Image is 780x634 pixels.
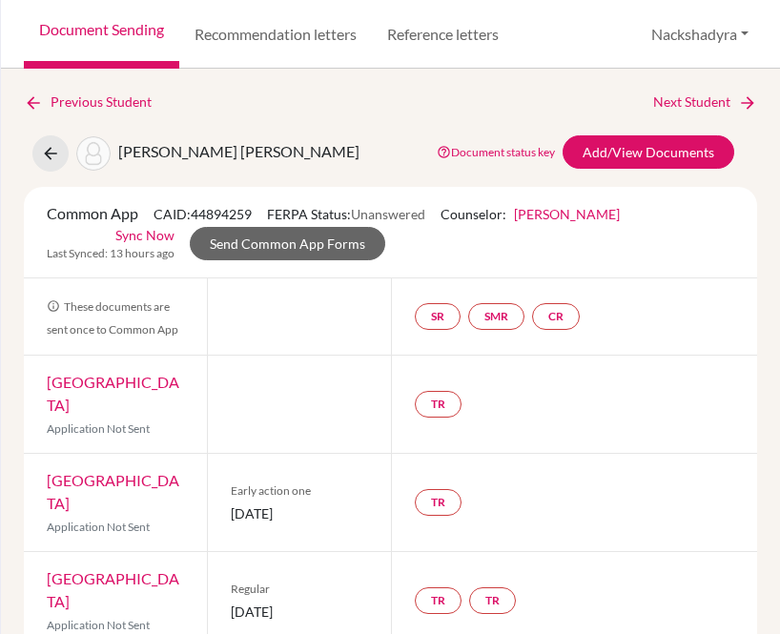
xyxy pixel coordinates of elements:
a: [GEOGRAPHIC_DATA] [47,569,179,610]
span: Application Not Sent [47,520,150,534]
span: [DATE] [231,602,367,622]
a: Add/View Documents [563,135,734,169]
span: Unanswered [351,206,425,222]
a: Document status key [437,145,555,159]
span: [PERSON_NAME] [PERSON_NAME] [118,142,359,160]
span: Counselor: [441,206,620,222]
a: CR [532,303,580,330]
span: Early action one [231,482,367,500]
span: Common App [47,204,138,222]
a: [GEOGRAPHIC_DATA] [47,471,179,512]
span: Application Not Sent [47,618,150,632]
span: [DATE] [231,503,367,523]
a: Previous Student [24,92,167,112]
span: Regular [231,581,367,598]
a: Next Student [653,92,757,112]
a: [GEOGRAPHIC_DATA] [47,373,179,414]
a: [PERSON_NAME] [514,206,620,222]
a: SMR [468,303,524,330]
a: TR [415,587,462,614]
span: FERPA Status: [267,206,425,222]
a: TR [469,587,516,614]
a: TR [415,489,462,516]
span: CAID: 44894259 [154,206,252,222]
span: Last Synced: 13 hours ago [47,245,174,262]
button: Nackshadyra [643,16,757,52]
span: These documents are sent once to Common App [47,299,178,337]
span: Application Not Sent [47,421,150,436]
a: TR [415,391,462,418]
a: Send Common App Forms [190,227,385,260]
a: Sync Now [115,225,174,245]
a: SR [415,303,461,330]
